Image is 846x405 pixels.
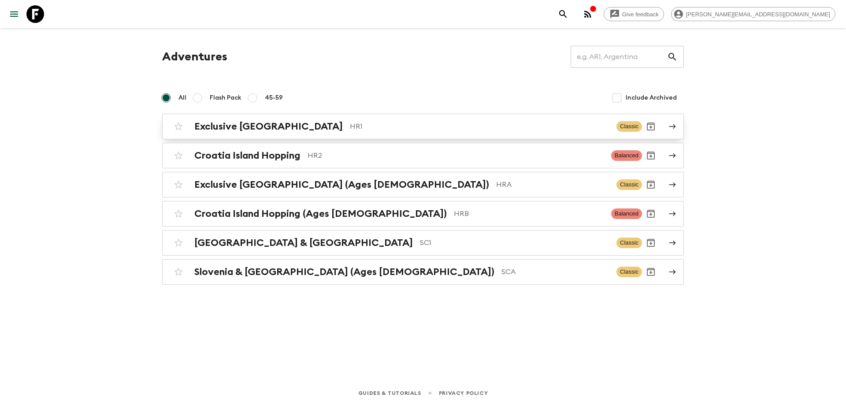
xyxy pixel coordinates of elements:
span: Classic [616,179,642,190]
a: Croatia Island Hopping (Ages [DEMOGRAPHIC_DATA])HRBBalancedArchive [162,201,684,227]
p: HRA [496,179,609,190]
span: 45-59 [265,93,283,102]
span: Classic [616,238,642,248]
a: [GEOGRAPHIC_DATA] & [GEOGRAPHIC_DATA]SC1ClassicArchive [162,230,684,256]
h2: Slovenia & [GEOGRAPHIC_DATA] (Ages [DEMOGRAPHIC_DATA]) [194,266,494,278]
span: All [178,93,186,102]
button: Archive [642,234,660,252]
button: menu [5,5,23,23]
span: Classic [616,267,642,277]
h1: Adventures [162,48,227,66]
input: e.g. AR1, Argentina [571,45,667,69]
p: HR2 [308,150,604,161]
a: Exclusive [GEOGRAPHIC_DATA]HR1ClassicArchive [162,114,684,139]
span: Classic [616,121,642,132]
a: Privacy Policy [439,388,488,398]
span: Include Archived [626,93,677,102]
span: Balanced [611,208,642,219]
a: Exclusive [GEOGRAPHIC_DATA] (Ages [DEMOGRAPHIC_DATA])HRAClassicArchive [162,172,684,197]
a: Croatia Island HoppingHR2BalancedArchive [162,143,684,168]
span: [PERSON_NAME][EMAIL_ADDRESS][DOMAIN_NAME] [681,11,835,18]
button: Archive [642,205,660,223]
a: Guides & Tutorials [358,388,421,398]
p: SCA [501,267,609,277]
button: search adventures [554,5,572,23]
a: Slovenia & [GEOGRAPHIC_DATA] (Ages [DEMOGRAPHIC_DATA])SCAClassicArchive [162,259,684,285]
p: SC1 [420,238,609,248]
div: [PERSON_NAME][EMAIL_ADDRESS][DOMAIN_NAME] [671,7,835,21]
span: Balanced [611,150,642,161]
button: Archive [642,176,660,193]
h2: Croatia Island Hopping [194,150,301,161]
p: HRB [454,208,604,219]
h2: Exclusive [GEOGRAPHIC_DATA] [194,121,343,132]
p: HR1 [350,121,609,132]
span: Give feedback [617,11,664,18]
h2: [GEOGRAPHIC_DATA] & [GEOGRAPHIC_DATA] [194,237,413,249]
h2: Croatia Island Hopping (Ages [DEMOGRAPHIC_DATA]) [194,208,447,219]
button: Archive [642,263,660,281]
button: Archive [642,118,660,135]
a: Give feedback [604,7,664,21]
h2: Exclusive [GEOGRAPHIC_DATA] (Ages [DEMOGRAPHIC_DATA]) [194,179,489,190]
button: Archive [642,147,660,164]
span: Flash Pack [210,93,241,102]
